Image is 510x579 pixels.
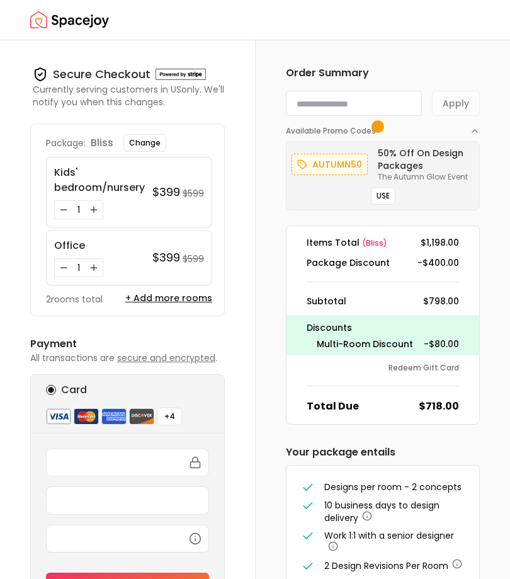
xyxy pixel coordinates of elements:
[57,204,70,216] button: Decrease quantity for Kids' bedroom/nursery
[324,529,454,542] span: Work 1:1 with a senior designer
[286,66,480,81] h6: Order Summary
[286,126,380,136] span: Available Promo Codes
[286,116,480,136] button: Available Promo Codes
[324,499,439,524] span: 10 business days to design delivery
[33,83,225,108] p: Currently serving customers in US only. We'll notify you when this changes.
[378,147,474,172] h6: 50% Off on Design Packages
[46,408,71,425] img: visa
[57,261,70,274] button: Decrease quantity for Office
[72,261,85,274] div: 1
[101,408,127,425] img: american express
[307,236,387,249] dt: Items Total
[54,165,145,195] p: Kids' bedroom/nursery
[419,399,459,414] dd: $718.00
[88,204,100,216] button: Increase quantity for Kids' bedroom/nursery
[307,320,459,335] p: Discounts
[91,135,113,151] p: bliss
[123,134,166,152] button: Change
[54,457,201,468] iframe: Secure card number input frame
[286,445,480,460] h6: Your package entails
[388,363,459,373] button: Redeem Gift Card
[183,253,204,265] small: $599
[183,187,204,200] small: $599
[423,295,459,307] dd: $798.00
[46,137,86,149] p: Package:
[30,8,109,33] img: Spacejoy Logo
[157,408,182,425] button: +4
[46,293,103,306] p: 2 rooms total
[61,382,87,398] h6: Card
[424,338,459,350] dd: -$80.00
[152,249,180,267] h4: $399
[421,236,459,249] dd: $1,198.00
[307,399,359,414] dt: Total Due
[371,187,395,205] button: USE
[129,408,154,425] img: discover
[362,238,387,248] span: ( bliss )
[74,408,99,425] img: mastercard
[117,352,215,364] span: secure and encrypted
[53,66,150,83] h4: Secure Checkout
[54,495,201,506] iframe: Secure expiration date input frame
[54,533,201,544] iframe: Secure CVC input frame
[307,256,390,269] dt: Package Discount
[324,481,462,493] span: Designs per room - 2 concepts
[417,256,459,269] dd: -$400.00
[378,172,474,182] p: The Autumn Glow Event
[152,183,180,201] h4: $399
[307,295,346,307] dt: Subtotal
[30,352,225,364] p: All transactions are .
[156,69,206,80] img: Powered by stripe
[312,157,362,172] p: autumn50
[30,336,225,352] h6: Payment
[72,204,85,216] div: 1
[286,136,480,210] div: Available Promo Codes
[88,261,100,274] button: Increase quantity for Office
[125,292,212,304] button: + Add more rooms
[30,8,109,33] a: Spacejoy
[317,338,413,350] dt: Multi-Room Discount
[54,238,145,253] p: Office
[324,559,448,572] span: 2 Design Revisions Per Room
